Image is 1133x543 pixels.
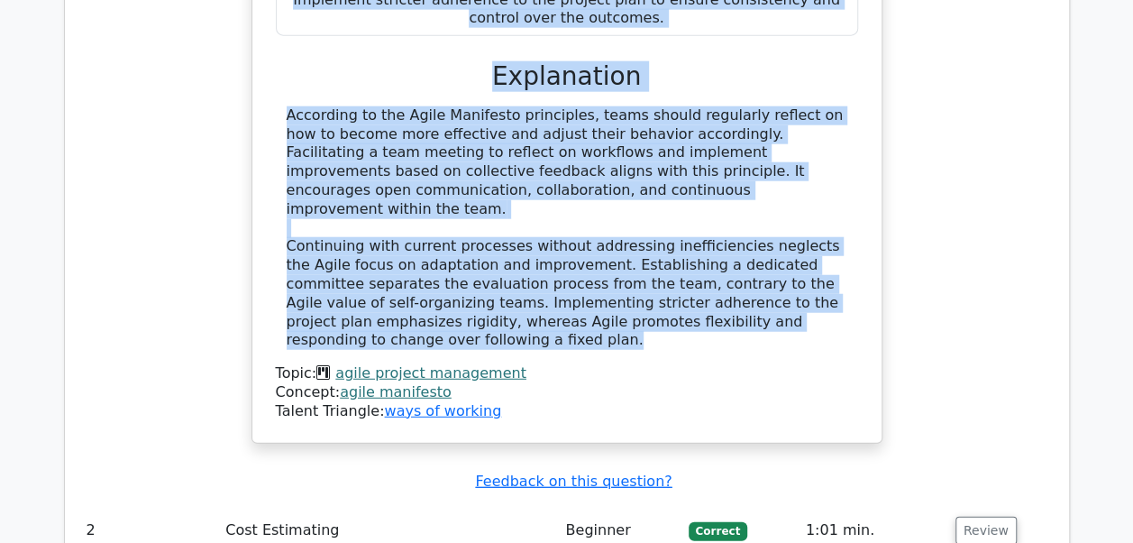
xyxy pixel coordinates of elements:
[384,402,501,419] a: ways of working
[689,522,747,540] span: Correct
[276,364,858,383] div: Topic:
[340,383,452,400] a: agile manifesto
[335,364,526,382] a: agile project management
[475,473,672,490] a: Feedback on this question?
[276,383,858,402] div: Concept:
[287,106,847,350] div: According to the Agile Manifesto principles, teams should regularly reflect on how to become more...
[287,61,847,92] h3: Explanation
[276,364,858,420] div: Talent Triangle:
